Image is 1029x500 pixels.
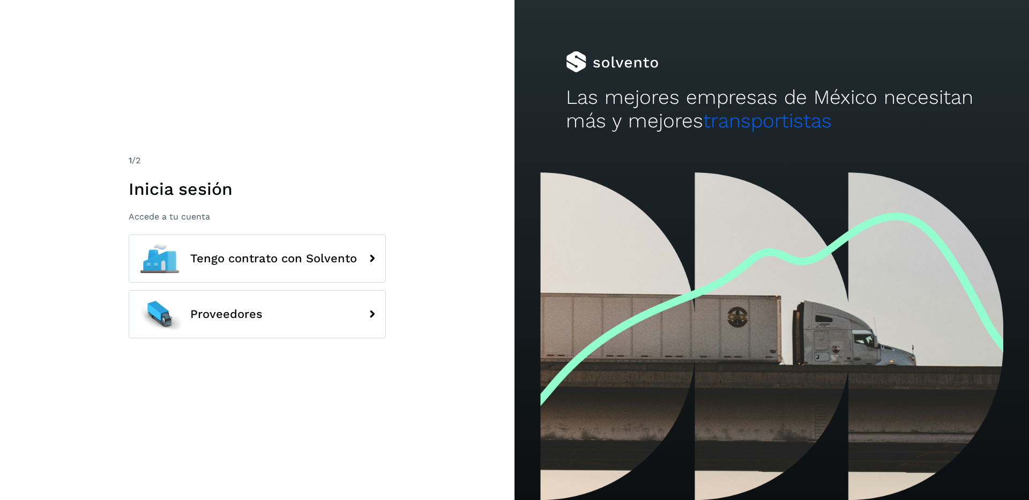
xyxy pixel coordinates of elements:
[190,252,357,265] span: Tengo contrato con Solvento
[703,109,832,132] span: transportistas
[190,308,263,321] span: Proveedores
[129,290,386,338] button: Proveedores
[566,86,978,133] h2: Las mejores empresas de México necesitan más y mejores
[129,155,132,165] span: 1
[129,179,386,199] h1: Inicia sesión
[129,211,386,222] p: Accede a tu cuenta
[129,234,386,283] button: Tengo contrato con Solvento
[129,154,386,167] div: /2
